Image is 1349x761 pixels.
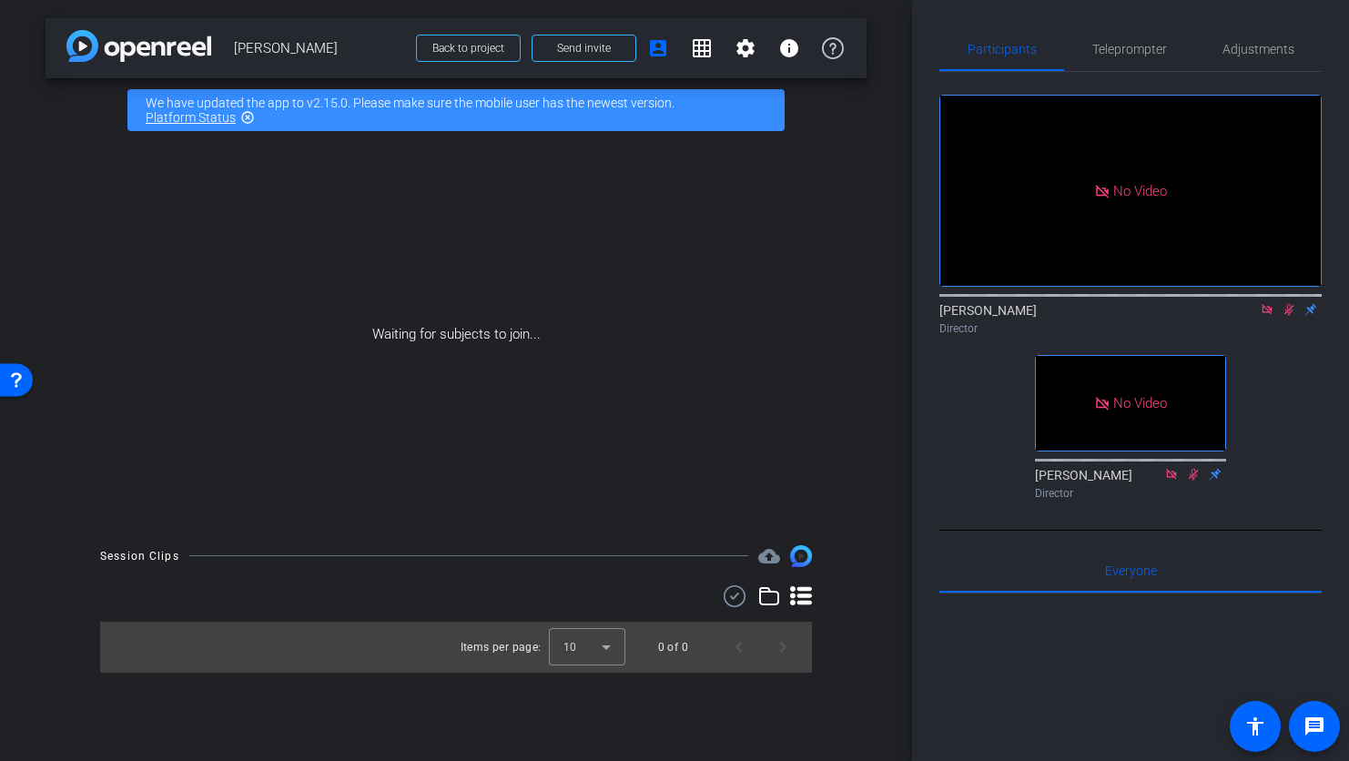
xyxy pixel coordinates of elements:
span: Back to project [432,42,504,55]
div: [PERSON_NAME] [1035,466,1226,502]
span: No Video [1113,395,1167,411]
button: Next page [761,625,805,669]
mat-icon: message [1303,715,1325,737]
mat-icon: info [778,37,800,59]
div: Items per page: [461,638,542,656]
mat-icon: account_box [647,37,669,59]
button: Previous page [717,625,761,669]
a: Platform Status [146,110,236,125]
span: Teleprompter [1092,43,1167,56]
span: No Video [1113,182,1167,198]
div: [PERSON_NAME] [939,301,1322,337]
div: Session Clips [100,547,179,565]
div: 0 of 0 [658,638,688,656]
button: Send invite [532,35,636,62]
mat-icon: cloud_upload [758,545,780,567]
mat-icon: accessibility [1244,715,1266,737]
img: Session clips [790,545,812,567]
div: We have updated the app to v2.15.0. Please make sure the mobile user has the newest version. [127,89,785,131]
div: Waiting for subjects to join... [46,142,867,527]
span: Destinations for your clips [758,545,780,567]
span: [PERSON_NAME] [234,30,405,66]
div: Director [939,320,1322,337]
span: Everyone [1105,564,1157,577]
img: app-logo [66,30,211,62]
span: Send invite [557,41,611,56]
span: Participants [968,43,1037,56]
mat-icon: settings [735,37,756,59]
mat-icon: highlight_off [240,110,255,125]
div: Director [1035,485,1226,502]
button: Back to project [416,35,521,62]
span: Adjustments [1222,43,1294,56]
mat-icon: grid_on [691,37,713,59]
